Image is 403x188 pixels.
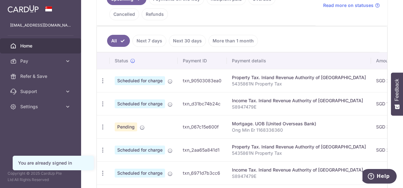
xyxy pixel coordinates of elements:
[178,115,227,138] td: txn_067c15e600f
[178,92,227,115] td: txn_d31bc74b24c
[232,150,366,156] p: 5435861N Property Tax
[10,22,71,28] p: [EMAIL_ADDRESS][DOMAIN_NAME]
[20,103,62,110] span: Settings
[115,99,165,108] span: Scheduled for charge
[178,53,227,69] th: Payment ID
[132,35,166,47] a: Next 7 days
[115,169,165,178] span: Scheduled for charge
[115,146,165,154] span: Scheduled for charge
[107,35,130,47] a: All
[208,35,258,47] a: More than 1 month
[232,74,366,81] div: Property Tax. Inland Revenue Authority of [GEOGRAPHIC_DATA]
[323,2,374,9] span: Read more on statuses
[115,58,128,64] span: Status
[20,43,62,49] span: Home
[109,8,139,20] a: Cancelled
[178,138,227,161] td: txn_2aa65a841d1
[394,79,400,101] span: Feedback
[142,8,168,20] a: Refunds
[169,35,206,47] a: Next 30 days
[115,122,137,131] span: Pending
[323,2,380,9] a: Read more on statuses
[18,160,88,166] div: You are already signed in
[232,144,366,150] div: Property Tax. Inland Revenue Authority of [GEOGRAPHIC_DATA]
[227,53,371,69] th: Payment details
[376,58,392,64] span: Amount
[20,58,62,64] span: Pay
[232,127,366,133] p: Ong Min Er 1168336360
[20,73,62,79] span: Refer & Save
[232,173,366,179] p: S8947479E
[8,5,39,13] img: CardUp
[232,97,366,104] div: Income Tax. Inland Revenue Authority of [GEOGRAPHIC_DATA]
[178,161,227,185] td: txn_6971d7b3cc6
[232,167,366,173] div: Income Tax. Inland Revenue Authority of [GEOGRAPHIC_DATA]
[391,72,403,116] button: Feedback - Show survey
[232,121,366,127] div: Mortgage. UOB (United Overseas Bank)
[232,81,366,87] p: 5435861N Property Tax
[20,88,62,95] span: Support
[232,104,366,110] p: S8947479E
[178,69,227,92] td: txn_90503083ea0
[362,169,397,185] iframe: Opens a widget where you can find more information
[115,76,165,85] span: Scheduled for charge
